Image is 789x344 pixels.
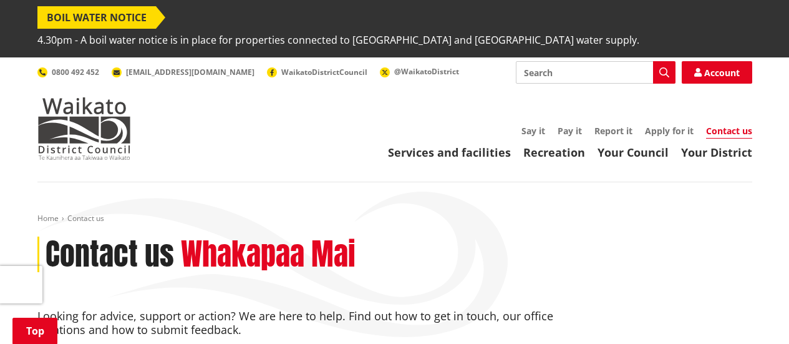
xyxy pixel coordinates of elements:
a: Your District [681,145,752,160]
a: @WaikatoDistrict [380,66,459,77]
a: Recreation [523,145,585,160]
h4: Looking for advice, support or action? We are here to help. Find out how to get in touch, our off... [37,310,569,337]
span: BOIL WATER NOTICE [37,6,156,29]
a: Say it [521,125,545,137]
a: Home [37,213,59,224]
a: Apply for it [645,125,694,137]
a: Contact us [706,125,752,139]
a: Pay it [558,125,582,137]
h2: Whakapaa Mai [181,237,356,273]
span: 0800 492 452 [52,67,99,77]
a: 0800 492 452 [37,67,99,77]
span: @WaikatoDistrict [394,66,459,77]
a: [EMAIL_ADDRESS][DOMAIN_NAME] [112,67,254,77]
img: Waikato District Council - Te Kaunihera aa Takiwaa o Waikato [37,97,131,160]
a: Services and facilities [388,145,511,160]
input: Search input [516,61,675,84]
span: 4.30pm - A boil water notice is in place for properties connected to [GEOGRAPHIC_DATA] and [GEOGR... [37,29,639,51]
a: WaikatoDistrictCouncil [267,67,367,77]
span: Contact us [67,213,104,224]
a: Your Council [598,145,669,160]
nav: breadcrumb [37,214,752,224]
h1: Contact us [46,237,174,273]
span: [EMAIL_ADDRESS][DOMAIN_NAME] [126,67,254,77]
span: WaikatoDistrictCouncil [281,67,367,77]
a: Account [682,61,752,84]
a: Top [12,318,57,344]
a: Report it [594,125,632,137]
